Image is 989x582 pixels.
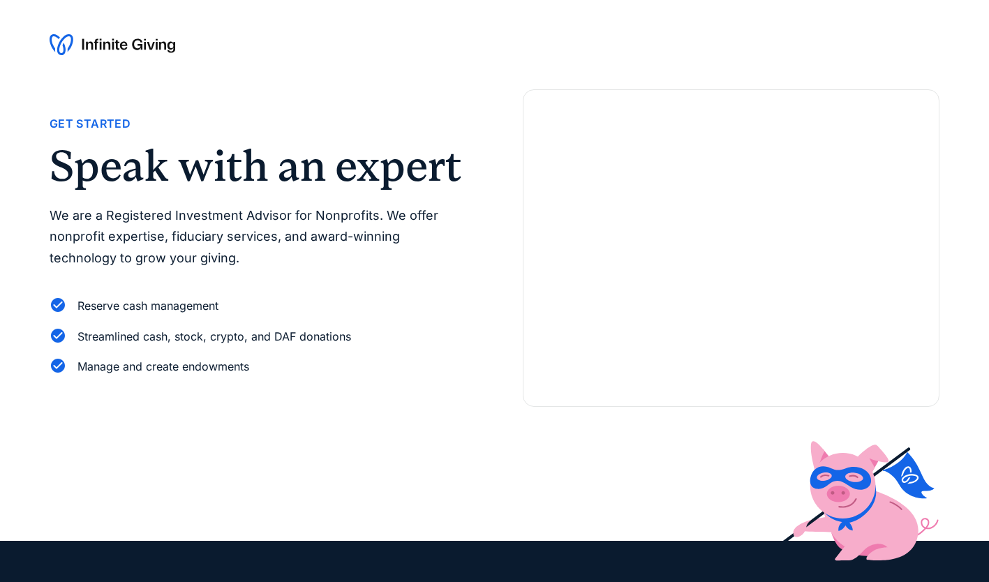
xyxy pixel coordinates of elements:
h2: Speak with an expert [50,144,467,188]
iframe: Form 0 [546,135,917,384]
p: We are a Registered Investment Advisor for Nonprofits. We offer nonprofit expertise, fiduciary se... [50,205,467,269]
div: Streamlined cash, stock, crypto, and DAF donations [77,327,351,346]
div: Manage and create endowments [77,357,249,376]
div: Get Started [50,114,131,133]
div: Reserve cash management [77,297,218,315]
